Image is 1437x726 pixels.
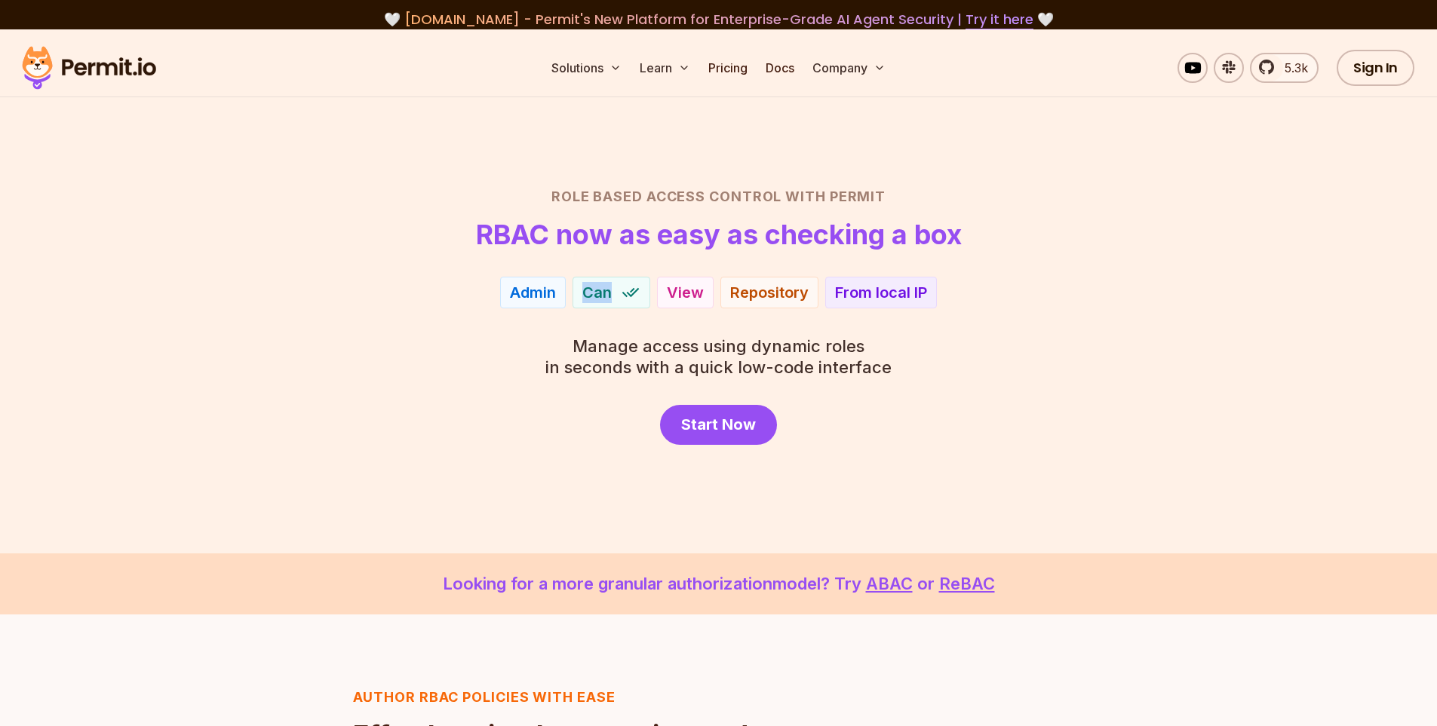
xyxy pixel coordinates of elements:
span: Can [582,282,612,303]
div: Admin [510,282,556,303]
a: Pricing [702,53,754,83]
span: with Permit [785,186,886,207]
div: View [667,282,704,303]
h3: Author RBAC POLICIES with EASE [353,687,765,708]
button: Solutions [545,53,628,83]
a: ReBAC [939,574,995,593]
h1: RBAC now as easy as checking a box [476,219,962,250]
span: [DOMAIN_NAME] - Permit's New Platform for Enterprise-Grade AI Agent Security | [404,10,1033,29]
a: Try it here [966,10,1033,29]
div: 🤍 🤍 [36,9,1401,30]
a: Sign In [1337,50,1414,86]
button: Learn [634,53,696,83]
p: Looking for a more granular authorization model? Try or [36,571,1401,596]
button: Company [806,53,892,83]
span: Manage access using dynamic roles [545,335,892,357]
a: Docs [760,53,800,83]
div: Repository [730,282,809,303]
a: ABAC [866,574,913,593]
h2: Role Based Access Control [191,186,1247,207]
a: Start Now [660,405,777,445]
div: From local IP [835,282,927,303]
a: 5.3k [1250,53,1319,83]
span: Start Now [681,414,756,435]
img: Permit logo [15,42,163,93]
span: 5.3k [1276,59,1308,77]
p: in seconds with a quick low-code interface [545,335,892,378]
